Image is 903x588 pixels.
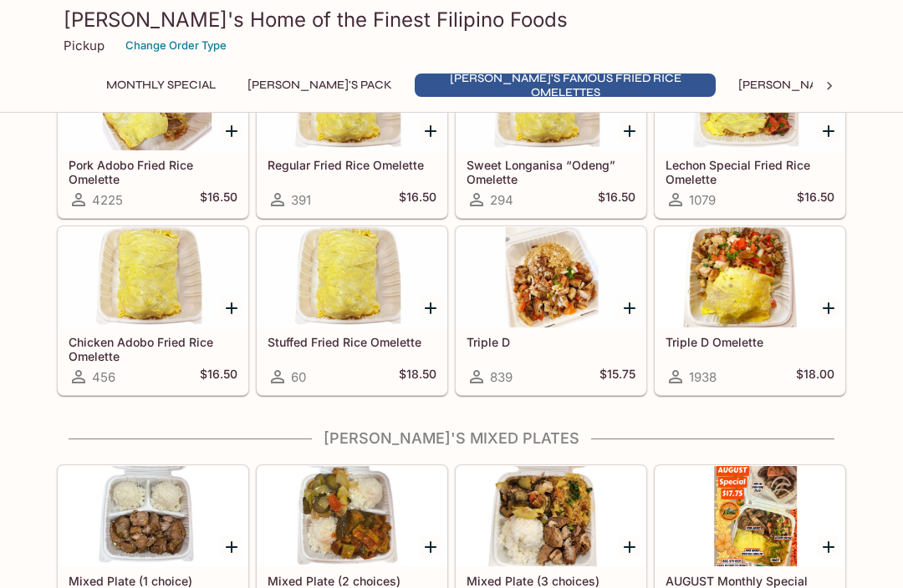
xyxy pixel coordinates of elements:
[118,33,234,58] button: Change Order Type
[457,466,645,566] div: Mixed Plate (3 choices)
[619,120,640,141] button: Add Sweet Longanisa “Odeng” Omelette
[666,335,834,349] h5: Triple D Omelette
[257,226,447,395] a: Stuffed Fried Rice Omelette60$18.50
[456,226,646,395] a: Triple D839$15.75
[796,367,834,387] h5: $18.00
[467,574,635,588] h5: Mixed Plate (3 choices)
[200,367,237,387] h5: $16.50
[291,369,306,385] span: 60
[656,50,844,150] div: Lechon Special Fried Rice Omelette
[598,190,635,210] h5: $16.50
[59,50,247,150] div: Pork Adobo Fried Rice Omelette
[399,367,436,387] h5: $18.50
[656,466,844,566] div: AUGUST Monthly Special
[69,574,237,588] h5: Mixed Plate (1 choice)
[258,50,446,150] div: Regular Fried Rice Omelette
[818,120,839,141] button: Add Lechon Special Fried Rice Omelette
[420,120,441,141] button: Add Regular Fried Rice Omelette
[420,536,441,557] button: Add Mixed Plate (2 choices)
[92,369,115,385] span: 456
[257,49,447,218] a: Regular Fried Rice Omelette391$16.50
[656,227,844,327] div: Triple D Omelette
[58,49,248,218] a: Pork Adobo Fried Rice Omelette4225$16.50
[58,226,248,395] a: Chicken Adobo Fried Rice Omelette456$16.50
[456,49,646,218] a: Sweet Longanisa “Odeng” Omelette294$16.50
[69,158,237,185] h5: Pork Adobo Fried Rice Omelette
[490,369,513,385] span: 839
[221,536,242,557] button: Add Mixed Plate (1 choice)
[666,158,834,185] h5: Lechon Special Fried Rice Omelette
[420,297,441,318] button: Add Stuffed Fried Rice Omelette
[457,227,645,327] div: Triple D
[97,73,225,97] button: Monthly Special
[689,369,717,385] span: 1938
[57,429,846,448] h4: [PERSON_NAME]'s Mixed Plates
[221,120,242,141] button: Add Pork Adobo Fried Rice Omelette
[64,7,839,33] h3: [PERSON_NAME]'s Home of the Finest Filipino Foods
[59,466,247,566] div: Mixed Plate (1 choice)
[415,73,716,97] button: [PERSON_NAME]'s Famous Fried Rice Omelettes
[467,335,635,349] h5: Triple D
[655,49,845,218] a: Lechon Special Fried Rice Omelette1079$16.50
[399,190,436,210] h5: $16.50
[291,192,311,208] span: 391
[818,536,839,557] button: Add AUGUST Monthly Special
[221,297,242,318] button: Add Chicken Adobo Fried Rice Omelette
[59,227,247,327] div: Chicken Adobo Fried Rice Omelette
[258,227,446,327] div: Stuffed Fried Rice Omelette
[268,335,436,349] h5: Stuffed Fried Rice Omelette
[599,367,635,387] h5: $15.75
[689,192,716,208] span: 1079
[467,158,635,185] h5: Sweet Longanisa “Odeng” Omelette
[92,192,123,208] span: 4225
[818,297,839,318] button: Add Triple D Omelette
[200,190,237,210] h5: $16.50
[258,466,446,566] div: Mixed Plate (2 choices)
[619,536,640,557] button: Add Mixed Plate (3 choices)
[490,192,513,208] span: 294
[619,297,640,318] button: Add Triple D
[238,73,401,97] button: [PERSON_NAME]'s Pack
[268,574,436,588] h5: Mixed Plate (2 choices)
[268,158,436,172] h5: Regular Fried Rice Omelette
[797,190,834,210] h5: $16.50
[69,335,237,362] h5: Chicken Adobo Fried Rice Omelette
[457,50,645,150] div: Sweet Longanisa “Odeng” Omelette
[64,38,105,53] p: Pickup
[666,574,834,588] h5: AUGUST Monthly Special
[655,226,845,395] a: Triple D Omelette1938$18.00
